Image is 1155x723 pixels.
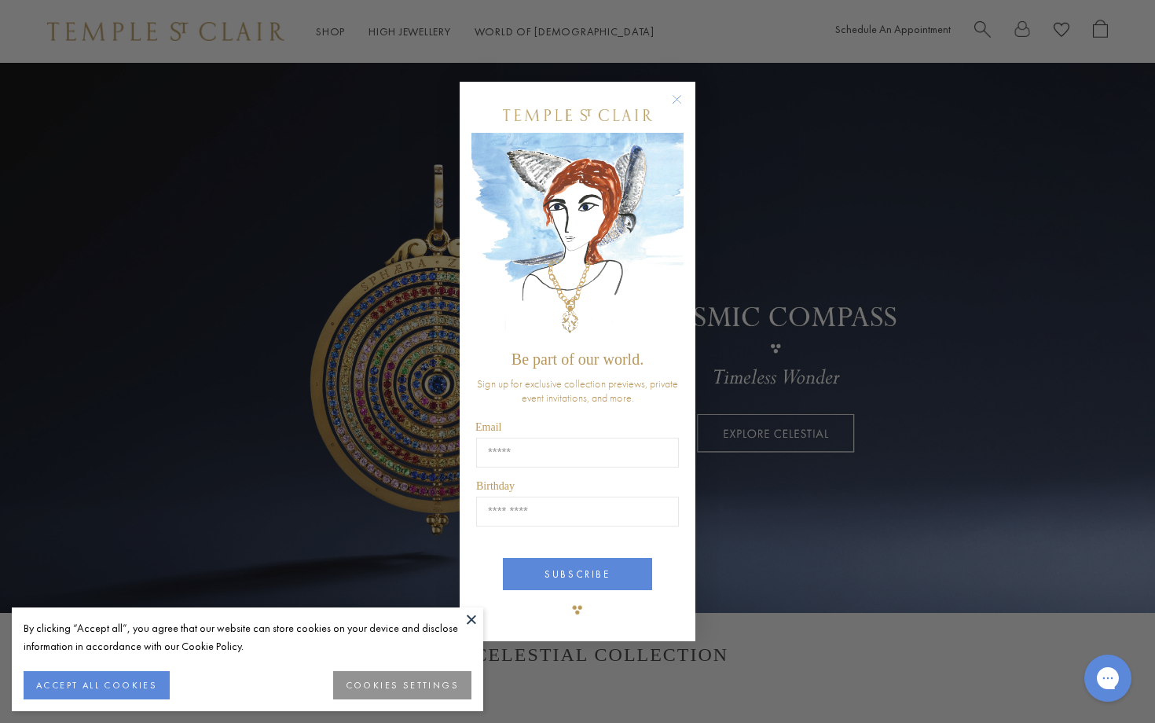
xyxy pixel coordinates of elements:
[333,671,471,699] button: COOKIES SETTINGS
[1076,649,1139,707] iframe: Gorgias live chat messenger
[511,350,643,368] span: Be part of our world.
[675,97,695,117] button: Close dialog
[471,133,684,343] img: c4a9eb12-d91a-4d4a-8ee0-386386f4f338.jpeg
[24,671,170,699] button: ACCEPT ALL COOKIES
[562,594,593,626] img: TSC
[475,421,501,433] span: Email
[477,376,678,405] span: Sign up for exclusive collection previews, private event invitations, and more.
[503,558,652,590] button: SUBSCRIBE
[24,619,471,655] div: By clicking “Accept all”, you agree that our website can store cookies on your device and disclos...
[476,438,679,468] input: Email
[476,480,515,492] span: Birthday
[503,109,652,121] img: Temple St. Clair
